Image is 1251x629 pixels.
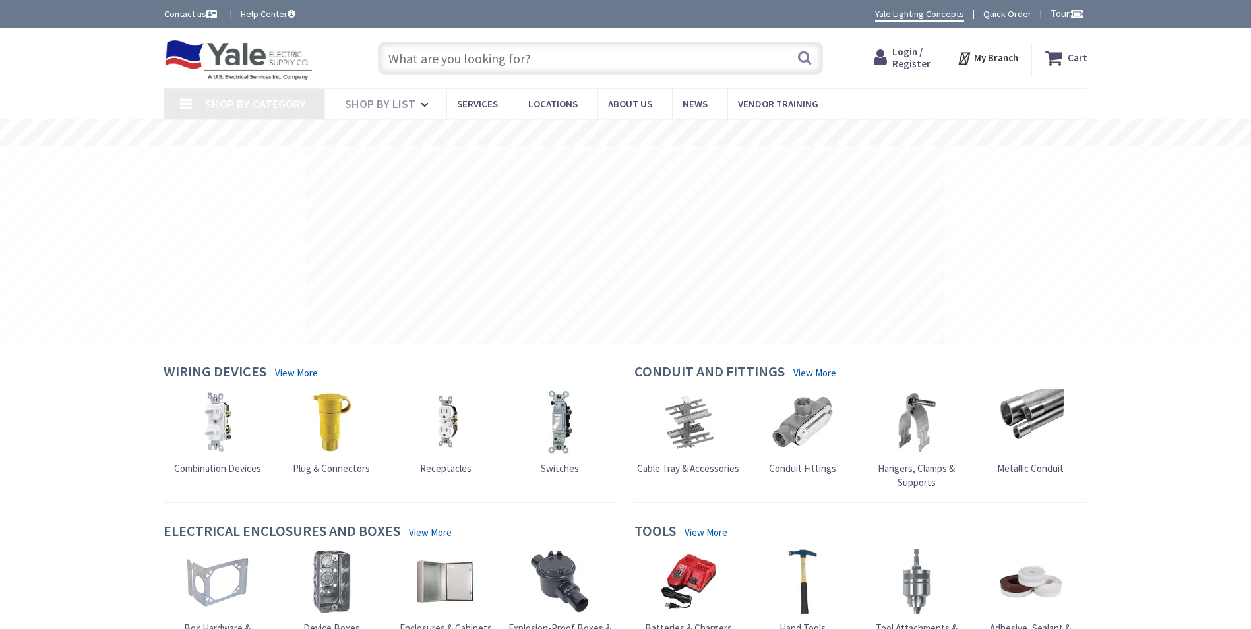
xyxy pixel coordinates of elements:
span: Tour [1051,7,1084,20]
img: Combination Devices [185,389,251,455]
span: Switches [541,462,579,475]
span: About Us [608,98,652,110]
input: What are you looking for? [378,42,823,75]
img: Switches [527,389,593,455]
img: Conduit Fittings [770,389,836,455]
strong: My Branch [974,51,1018,64]
a: View More [409,525,452,539]
a: View More [275,366,318,380]
img: Metallic Conduit [998,389,1064,455]
strong: Cart [1068,46,1087,70]
span: Shop By List [345,96,415,111]
span: Login / Register [892,45,931,70]
h4: Conduit and Fittings [634,363,785,382]
span: News [683,98,708,110]
a: Receptacles Receptacles [413,389,479,475]
img: Device Boxes [299,549,365,614]
img: Plug & Connectors [299,389,365,455]
img: Receptacles [413,389,479,455]
span: Hangers, Clamps & Supports [878,462,955,489]
a: Cart [1045,46,1087,70]
img: Hangers, Clamps & Supports [884,389,950,455]
a: Contact us [164,7,220,20]
a: Quick Order [983,7,1031,20]
a: Hangers, Clamps & Supports Hangers, Clamps & Supports [863,389,971,490]
span: Cable Tray & Accessories [637,462,739,475]
a: Conduit Fittings Conduit Fittings [769,389,836,475]
span: Metallic Conduit [997,462,1064,475]
a: Cable Tray & Accessories Cable Tray & Accessories [637,389,739,475]
img: Hand Tools [770,549,836,614]
div: My Branch [957,46,1018,70]
a: Help Center [241,7,295,20]
img: Enclosures & Cabinets [413,549,479,614]
a: View More [793,366,836,380]
img: Explosion-Proof Boxes & Accessories [527,549,593,614]
h4: Electrical Enclosures and Boxes [164,523,400,542]
img: Adhesive, Sealant & Tapes [998,549,1064,614]
h4: Tools [634,523,676,542]
img: Tool Attachments & Accessories [884,549,950,614]
span: Plug & Connectors [293,462,370,475]
h4: Wiring Devices [164,363,266,382]
span: Conduit Fittings [769,462,836,475]
a: View More [685,525,727,539]
span: Services [457,98,498,110]
a: Metallic Conduit Metallic Conduit [997,389,1064,475]
a: Plug & Connectors Plug & Connectors [293,389,370,475]
a: Combination Devices Combination Devices [174,389,261,475]
a: Yale Lighting Concepts [875,7,964,22]
img: Yale Electric Supply Co. [164,40,313,80]
img: Cable Tray & Accessories [656,389,721,455]
span: Vendor Training [738,98,818,110]
a: Login / Register [874,46,931,70]
img: Batteries & Chargers [656,549,721,614]
img: Box Hardware & Accessories [185,549,251,614]
span: Shop By Category [205,96,306,111]
span: Combination Devices [174,462,261,475]
span: Locations [528,98,578,110]
a: Switches Switches [527,389,593,475]
span: Receptacles [420,462,472,475]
